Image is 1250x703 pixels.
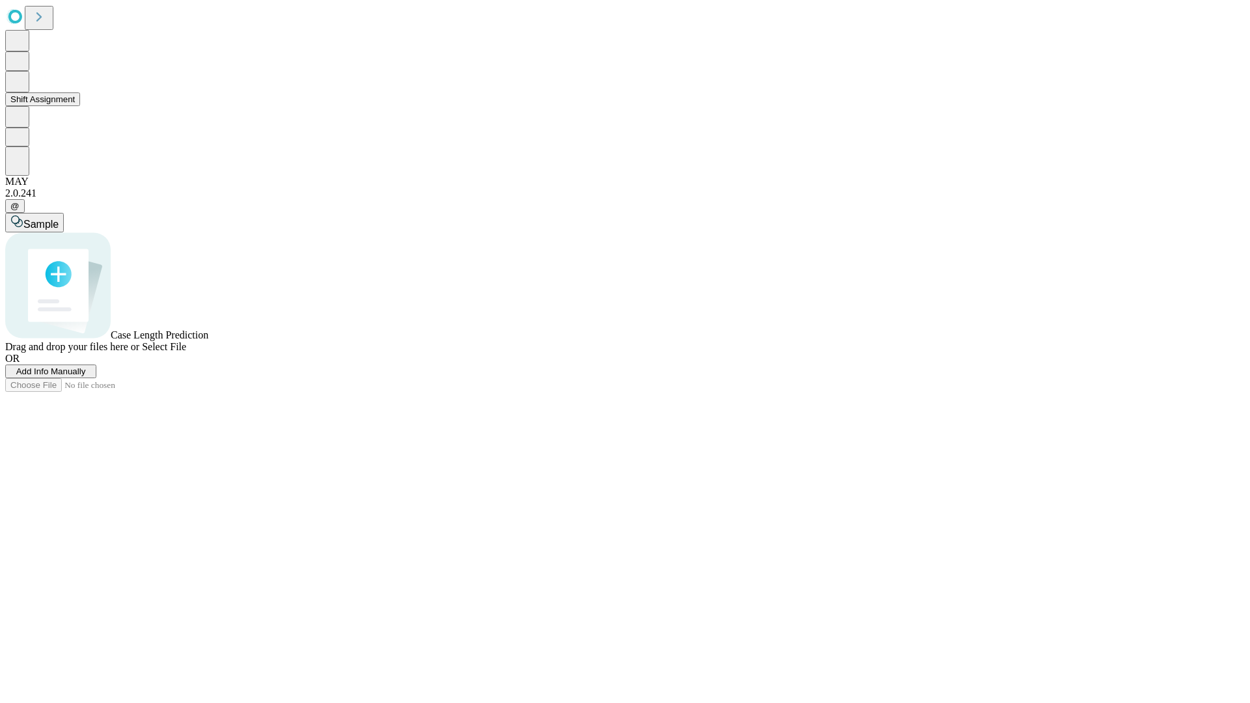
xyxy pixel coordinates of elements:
[23,219,59,230] span: Sample
[142,341,186,352] span: Select File
[5,365,96,378] button: Add Info Manually
[111,329,208,340] span: Case Length Prediction
[5,353,20,364] span: OR
[5,199,25,213] button: @
[16,366,86,376] span: Add Info Manually
[5,176,1245,187] div: MAY
[10,201,20,211] span: @
[5,187,1245,199] div: 2.0.241
[5,92,80,106] button: Shift Assignment
[5,341,139,352] span: Drag and drop your files here or
[5,213,64,232] button: Sample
